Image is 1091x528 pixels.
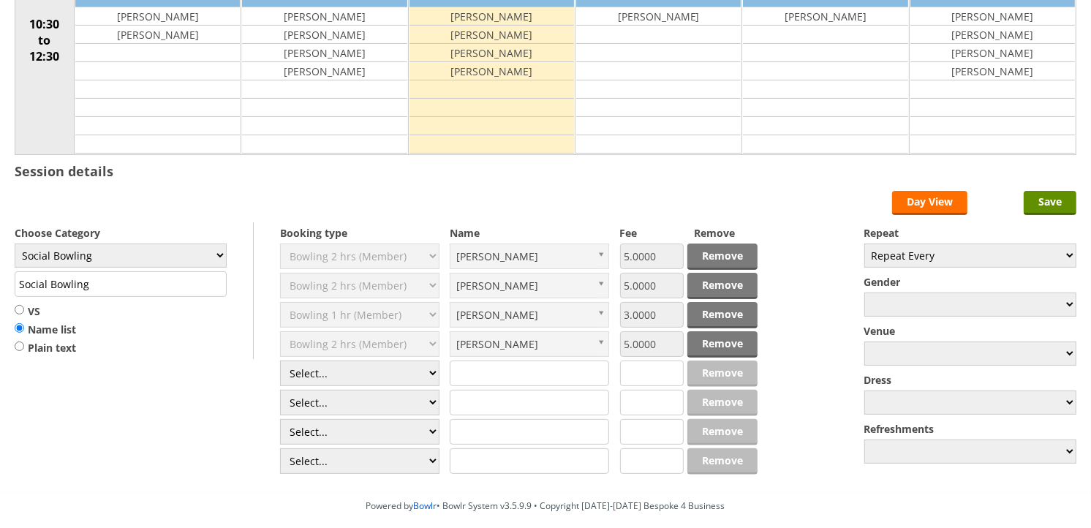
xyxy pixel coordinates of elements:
label: Plain text [15,341,76,355]
input: Name list [15,323,24,333]
a: Remove [687,302,758,328]
td: [PERSON_NAME] [242,44,407,62]
td: [PERSON_NAME] [242,26,407,44]
td: [PERSON_NAME] [910,44,1075,62]
td: [PERSON_NAME] [242,7,407,26]
a: Remove [687,244,758,270]
td: [PERSON_NAME] [409,62,574,80]
td: [PERSON_NAME] [910,62,1075,80]
label: Gender [864,275,1076,289]
a: [PERSON_NAME] [450,273,609,298]
input: Plain text [15,341,24,352]
a: Bowlr [414,499,437,512]
a: [PERSON_NAME] [450,244,609,269]
input: VS [15,304,24,315]
a: [PERSON_NAME] [450,331,609,357]
label: Refreshments [864,422,1076,436]
td: [PERSON_NAME] [409,44,574,62]
a: [PERSON_NAME] [450,302,609,328]
a: Remove [687,273,758,299]
label: VS [15,304,76,319]
a: Day View [892,191,967,215]
span: [PERSON_NAME] [456,244,589,268]
span: [PERSON_NAME] [456,332,589,356]
label: Repeat [864,226,1076,240]
td: [PERSON_NAME] [910,26,1075,44]
span: [PERSON_NAME] [456,303,589,327]
td: [PERSON_NAME] [75,26,240,44]
label: Name [450,226,609,240]
label: Choose Category [15,226,227,240]
td: [PERSON_NAME] [409,7,574,26]
label: Dress [864,373,1076,387]
td: [PERSON_NAME] [75,7,240,26]
input: Save [1024,191,1076,215]
td: [PERSON_NAME] [242,62,407,80]
td: [PERSON_NAME] [409,26,574,44]
span: [PERSON_NAME] [456,274,589,298]
label: Booking type [280,226,439,240]
label: Venue [864,324,1076,338]
input: Title/Description [15,271,227,297]
span: Powered by • Bowlr System v3.5.9.9 • Copyright [DATE]-[DATE] Bespoke 4 Business [366,499,725,512]
label: Remove [694,226,758,240]
a: Remove [687,331,758,358]
td: [PERSON_NAME] [910,7,1075,26]
label: Fee [620,226,684,240]
td: [PERSON_NAME] [743,7,907,26]
td: [PERSON_NAME] [576,7,741,26]
h3: Session details [15,162,113,180]
label: Name list [15,323,76,337]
